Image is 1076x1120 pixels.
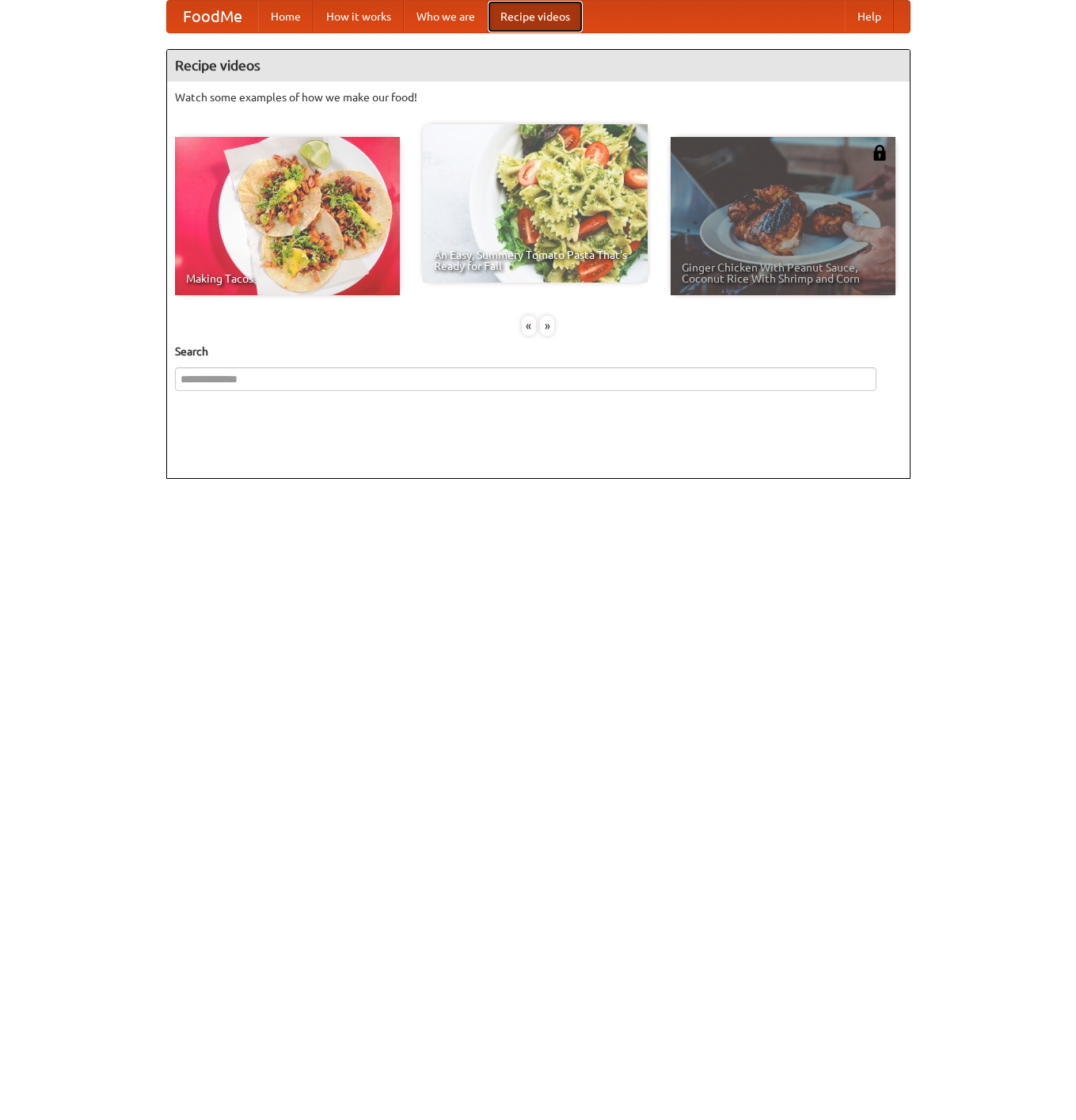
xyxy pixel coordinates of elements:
a: FoodMe [167,1,258,32]
a: Home [258,1,314,32]
a: An Easy, Summery Tomato Pasta That's Ready for Fall [423,124,648,283]
span: An Easy, Summery Tomato Pasta That's Ready for Fall [434,249,637,271]
a: Recipe videos [488,1,583,32]
h5: Search [175,344,902,359]
h4: Recipe videos [167,50,910,82]
span: Making Tacos [186,273,389,284]
a: How it works [314,1,404,32]
div: » [540,316,554,336]
p: Watch some examples of how we make our food! [175,89,902,105]
div: « [522,316,536,336]
img: 483408.png [872,145,888,161]
a: Making Tacos [175,137,400,295]
a: Who we are [404,1,488,32]
a: Help [845,1,894,32]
